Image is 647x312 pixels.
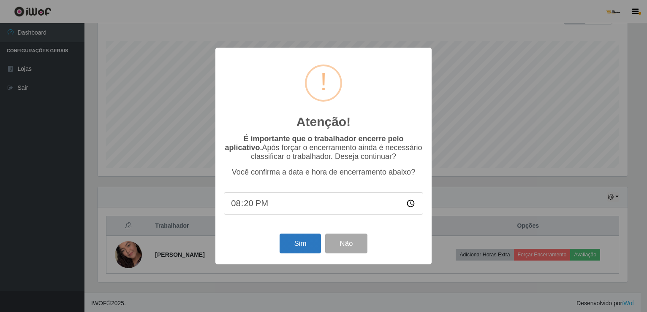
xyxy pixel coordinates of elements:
button: Sim [280,234,321,253]
b: É importante que o trabalhador encerre pelo aplicativo. [225,134,403,152]
button: Não [325,234,367,253]
p: Você confirma a data e hora de encerramento abaixo? [224,168,423,177]
p: Após forçar o encerramento ainda é necessário classificar o trabalhador. Deseja continuar? [224,134,423,161]
h2: Atenção! [296,114,351,129]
